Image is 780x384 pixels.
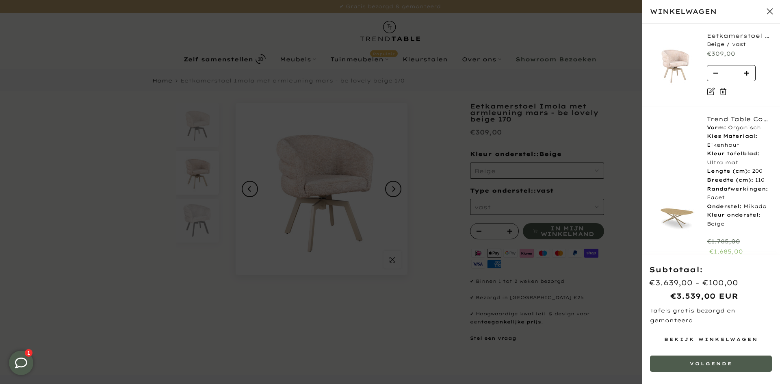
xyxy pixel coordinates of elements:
div: - €100,00 [695,276,738,289]
span: 110 [755,177,765,183]
ins: €1.685,00 [709,247,743,257]
button: Sluit winkelwagen [760,1,780,22]
span: Beige [707,221,724,227]
strong: Kleur tafelblad: [707,150,759,156]
span: Winkelwagen [650,6,760,17]
span: Ultra mat [707,159,738,165]
span: Eikenhout [707,142,739,148]
strong: Kies Materiaal: [707,133,757,139]
div: €309,00 [707,49,772,59]
img: Eetkamerstoel Imola met armleuning mars - be lovely beige 170 [650,41,699,89]
iframe: toggle-frame [1,343,41,383]
a: Bekijk winkelwagen [650,331,772,347]
strong: Vorm: [707,124,726,130]
p: Beige / vast [707,40,772,49]
a: Trend Table Configurator - Maatwerk #: VL6CIJ [707,115,772,123]
span: Mikado [743,203,767,209]
button: Volgende [650,356,772,372]
div: €3.639,00 [649,276,693,289]
strong: Subtotaal: [649,265,703,274]
span: Facet [707,194,725,200]
span: Organisch [728,124,761,130]
p: Tafels gratis bezorgd en gemonteerd [650,306,772,325]
strong: Breedte (cm): [707,177,753,183]
a: Eetkamerstoel Imola met armleuning mars - be lovely beige 170 [707,32,772,40]
div: €3.539,00 EUR [649,290,738,303]
strong: Lengte (cm): [707,168,750,174]
span: 200 [752,168,763,174]
strong: Randafwerkingen: [707,186,768,192]
strong: Kleur onderstel: [707,212,760,218]
del: €1.785,00 [707,238,740,245]
strong: Onderstel: [707,203,741,209]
